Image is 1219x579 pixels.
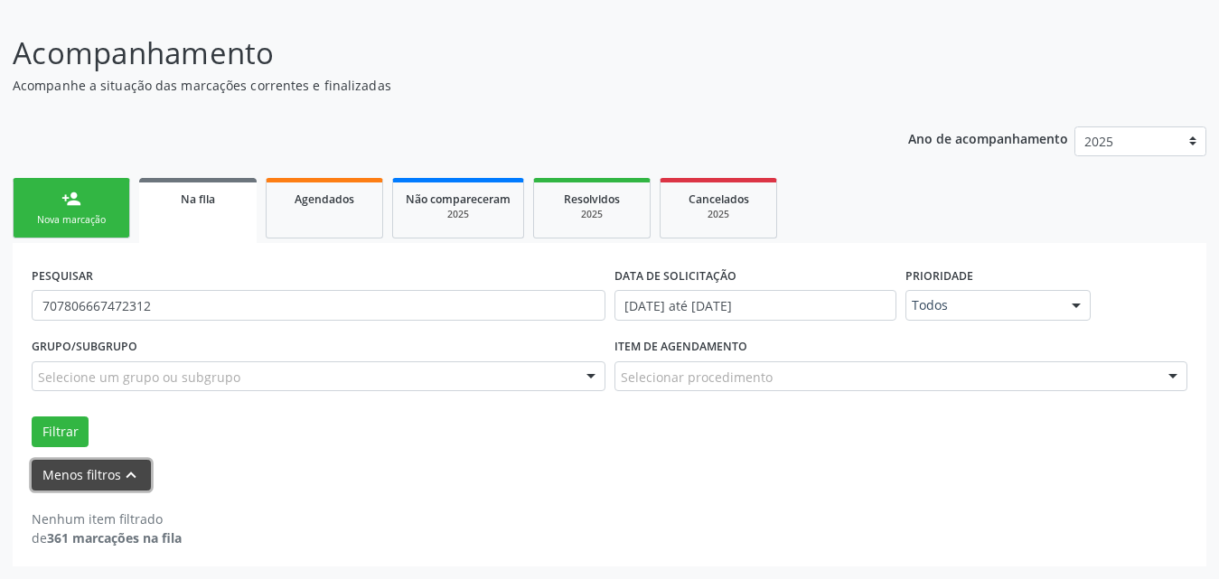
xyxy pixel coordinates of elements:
div: Nenhum item filtrado [32,509,182,528]
span: Não compareceram [406,191,511,207]
span: Selecionar procedimento [621,368,773,387]
input: Selecione um intervalo [614,290,896,321]
button: Filtrar [32,416,89,447]
div: Nova marcação [26,213,117,227]
div: 2025 [406,208,511,221]
i: keyboard_arrow_up [121,465,141,485]
label: Prioridade [905,262,973,290]
span: Todos [912,296,1054,314]
label: Grupo/Subgrupo [32,333,137,361]
label: PESQUISAR [32,262,93,290]
button: Menos filtroskeyboard_arrow_up [32,460,151,491]
span: Resolvidos [564,191,620,207]
span: Cancelados [689,191,749,207]
p: Ano de acompanhamento [908,126,1068,149]
label: Item de agendamento [614,333,747,361]
input: Nome, CNS [32,290,605,321]
span: Na fila [181,191,215,207]
p: Acompanhamento [13,31,849,76]
div: person_add [61,189,81,209]
div: de [32,528,182,547]
span: Selecione um grupo ou subgrupo [38,368,240,387]
p: Acompanhe a situação das marcações correntes e finalizadas [13,76,849,95]
div: 2025 [547,208,637,221]
strong: 361 marcações na fila [47,529,182,546]
label: DATA DE SOLICITAÇÃO [614,262,736,290]
span: Agendados [295,191,354,207]
div: 2025 [673,208,764,221]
